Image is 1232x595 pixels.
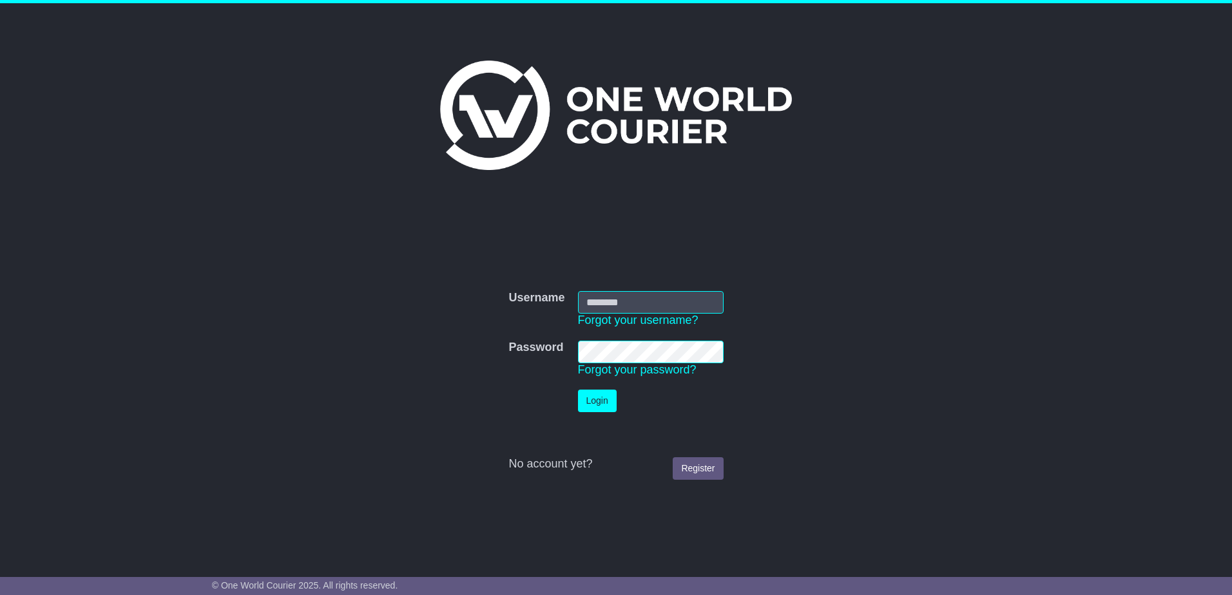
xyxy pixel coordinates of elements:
div: No account yet? [508,457,723,471]
a: Forgot your username? [578,314,698,326]
label: Password [508,341,563,355]
a: Forgot your password? [578,363,697,376]
span: © One World Courier 2025. All rights reserved. [212,580,398,590]
a: Register [673,457,723,480]
button: Login [578,390,617,412]
label: Username [508,291,564,305]
img: One World [440,61,792,170]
